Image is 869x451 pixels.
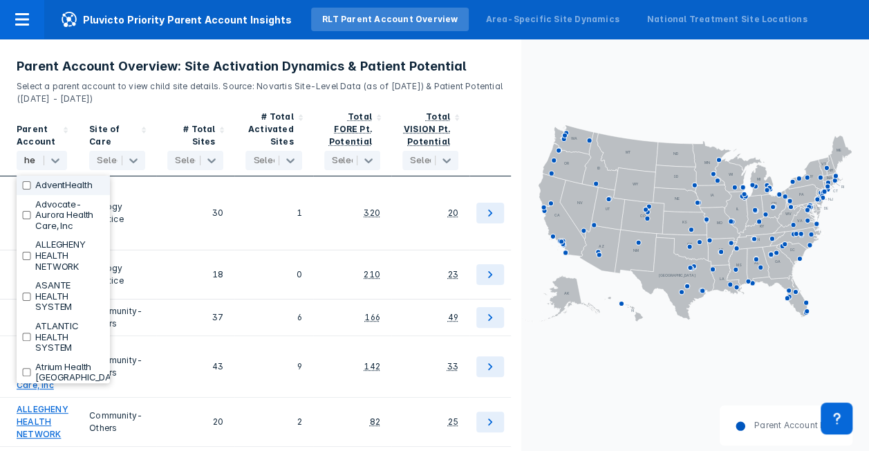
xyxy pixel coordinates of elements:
[167,256,223,293] div: 18
[404,111,450,147] div: Total VISION Pt. Potential
[364,268,380,281] div: 210
[245,256,301,293] div: 0
[17,75,505,105] p: Select a parent account to view child site details. Source: Novartis Site-Level Data (as of [DATE...
[35,280,104,313] label: ASANTE HEALTH SYSTEM
[448,416,458,428] div: 25
[167,123,215,148] div: # Total Sites
[17,403,68,441] a: ALLEGHENY HEALTH NETWORK
[89,182,145,244] div: Urology Practice
[44,11,308,28] span: Pluvicto Priority Parent Account Insights
[322,13,458,26] div: RLT Parent Account Overview
[167,342,223,392] div: 43
[35,362,126,383] label: Atrium Health [GEOGRAPHIC_DATA]
[474,8,630,31] a: Area-Specific Site Dynamics
[447,360,458,373] div: 33
[35,180,92,191] label: AdventHealth
[746,419,833,432] dd: Parent Account HQ
[35,199,104,232] label: Advocate-Aurora Health Care, Inc
[245,111,293,148] div: # Total Activated Sites
[245,182,301,244] div: 1
[89,305,145,330] div: Community-Others
[234,105,312,176] div: Sort
[313,105,391,176] div: Sort
[17,123,59,148] div: Parent Account
[89,123,137,148] div: Site of Care
[364,360,380,373] div: 142
[448,311,458,324] div: 49
[167,403,223,441] div: 20
[485,13,619,26] div: Area-Specific Site Dynamics
[35,321,104,353] label: ATLANTIC HEALTH SYSTEM
[647,13,807,26] div: National Treatment Site Locations
[78,105,156,176] div: Sort
[364,311,380,324] div: 166
[89,342,145,392] div: Community-Others
[35,239,104,272] label: ALLEGHENY HEALTH NETWORK
[448,207,458,219] div: 20
[821,403,852,434] div: Contact Support
[89,256,145,293] div: Urology Practice
[167,182,223,244] div: 30
[448,268,458,281] div: 23
[167,305,223,330] div: 37
[311,8,469,31] a: RLT Parent Account Overview
[364,207,380,219] div: 320
[17,58,505,75] h3: Parent Account Overview: Site Activation Dynamics & Patient Potential
[636,8,819,31] a: National Treatment Site Locations
[245,403,301,441] div: 2
[245,342,301,392] div: 9
[156,105,234,176] div: Sort
[245,305,301,330] div: 6
[89,403,145,441] div: Community-Others
[391,105,469,176] div: Sort
[329,111,372,147] div: Total FORE Pt. Potential
[369,416,380,428] div: 82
